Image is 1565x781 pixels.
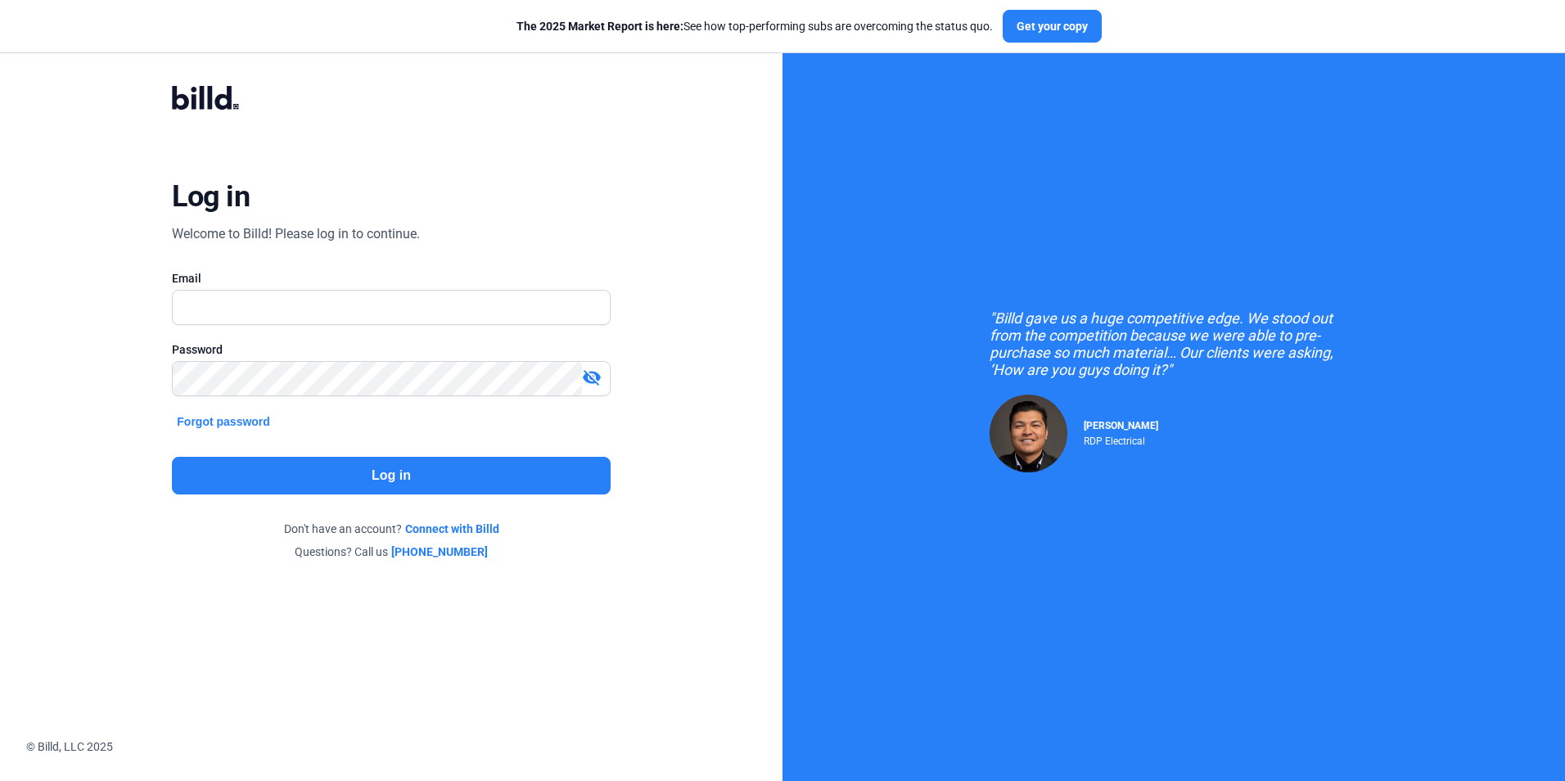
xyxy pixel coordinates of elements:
div: RDP Electrical [1084,431,1158,447]
div: Welcome to Billd! Please log in to continue. [172,224,420,244]
a: Connect with Billd [405,521,499,537]
button: Get your copy [1003,10,1102,43]
div: Log in [172,178,250,214]
div: "Billd gave us a huge competitive edge. We stood out from the competition because we were able to... [990,309,1358,378]
div: Questions? Call us [172,544,610,560]
div: Don't have an account? [172,521,610,537]
button: Log in [172,457,610,494]
mat-icon: visibility_off [582,368,602,387]
img: Raul Pacheco [990,395,1067,472]
span: The 2025 Market Report is here: [516,20,683,33]
div: Password [172,341,610,358]
button: Forgot password [172,413,275,431]
span: [PERSON_NAME] [1084,420,1158,431]
a: [PHONE_NUMBER] [391,544,488,560]
div: Email [172,270,610,287]
div: See how top-performing subs are overcoming the status quo. [516,18,993,34]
